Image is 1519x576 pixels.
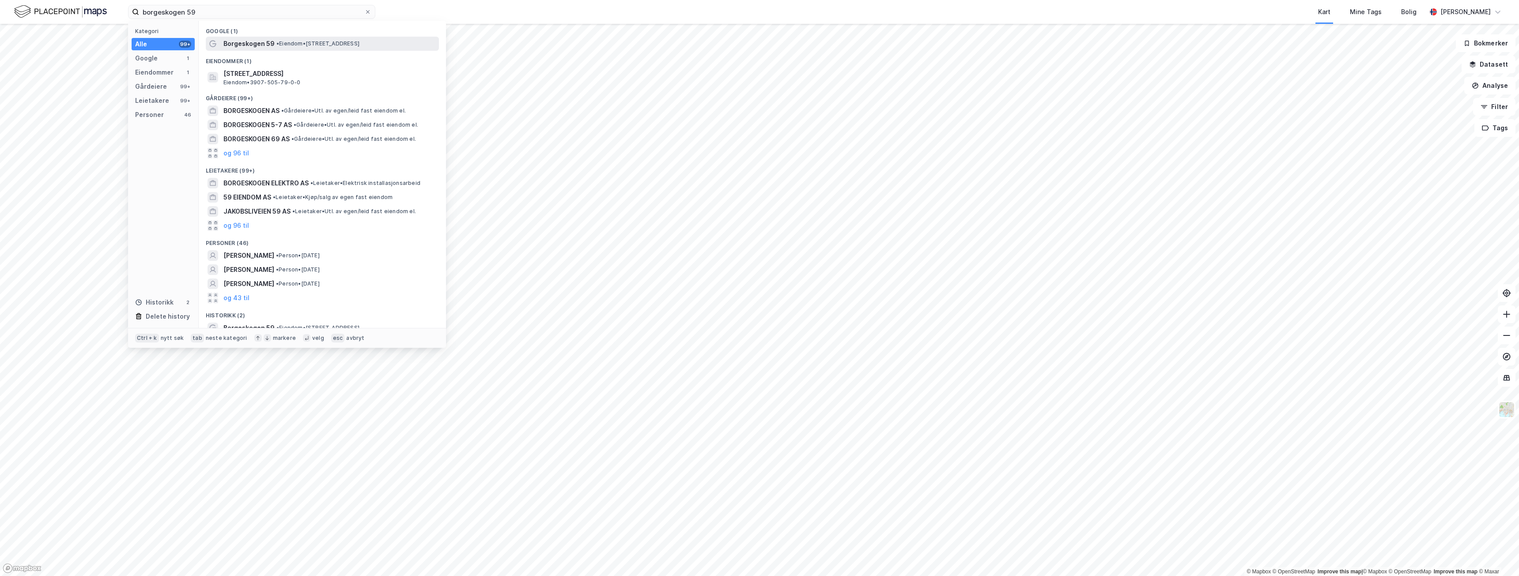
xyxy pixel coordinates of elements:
[291,136,294,142] span: •
[135,109,164,120] div: Personer
[276,252,320,259] span: Person • [DATE]
[135,81,167,92] div: Gårdeiere
[346,335,364,342] div: avbryt
[223,79,301,86] span: Eiendom • 3907-505-79-0-0
[276,324,359,331] span: Eiendom • [STREET_ADDRESS]
[223,38,275,49] span: Borgeskogen 59
[223,206,291,217] span: JAKOBSLIVEIEN 59 AS
[223,178,309,188] span: BORGESKOGEN ELEKTRO AS
[135,28,195,34] div: Kategori
[199,160,446,176] div: Leietakere (99+)
[1464,77,1515,94] button: Analyse
[223,120,292,130] span: BORGESKOGEN 5-7 AS
[199,305,446,321] div: Historikk (2)
[184,69,191,76] div: 1
[310,180,420,187] span: Leietaker • Elektrisk installasjonsarbeid
[223,192,271,203] span: 59 EIENDOM AS
[179,83,191,90] div: 99+
[276,40,359,47] span: Eiendom • [STREET_ADDRESS]
[292,208,416,215] span: Leietaker • Utl. av egen/leid fast eiendom el.
[1473,98,1515,116] button: Filter
[223,293,249,303] button: og 43 til
[273,194,393,201] span: Leietaker • Kjøp/salg av egen fast eiendom
[1363,568,1387,575] a: Mapbox
[276,280,320,287] span: Person • [DATE]
[292,208,295,215] span: •
[276,280,279,287] span: •
[184,299,191,306] div: 2
[199,233,446,248] div: Personer (46)
[199,88,446,104] div: Gårdeiere (99+)
[146,311,190,322] div: Delete history
[1456,34,1515,52] button: Bokmerker
[223,264,274,275] span: [PERSON_NAME]
[1440,7,1491,17] div: [PERSON_NAME]
[206,335,247,342] div: neste kategori
[199,51,446,67] div: Eiendommer (1)
[1247,568,1271,575] a: Mapbox
[223,134,290,144] span: BORGESKOGEN 69 AS
[276,40,279,47] span: •
[281,107,284,114] span: •
[184,111,191,118] div: 46
[139,5,364,19] input: Søk på adresse, matrikkel, gårdeiere, leietakere eller personer
[1474,119,1515,137] button: Tags
[276,324,279,331] span: •
[312,335,324,342] div: velg
[223,323,275,333] span: Borgeskogen 59
[1318,7,1330,17] div: Kart
[1350,7,1382,17] div: Mine Tags
[276,266,320,273] span: Person • [DATE]
[1401,7,1417,17] div: Bolig
[276,266,279,273] span: •
[223,220,249,231] button: og 96 til
[135,334,159,343] div: Ctrl + k
[294,121,296,128] span: •
[179,97,191,104] div: 99+
[331,334,345,343] div: esc
[1498,401,1515,418] img: Z
[310,180,313,186] span: •
[3,563,42,573] a: Mapbox homepage
[223,148,249,158] button: og 96 til
[161,335,184,342] div: nytt søk
[1273,568,1315,575] a: OpenStreetMap
[179,41,191,48] div: 99+
[191,334,204,343] div: tab
[1462,56,1515,73] button: Datasett
[223,68,435,79] span: [STREET_ADDRESS]
[14,4,107,19] img: logo.f888ab2527a4732fd821a326f86c7f29.svg
[1475,534,1519,576] iframe: Chat Widget
[281,107,406,114] span: Gårdeiere • Utl. av egen/leid fast eiendom el.
[223,105,280,116] span: BORGESKOGEN AS
[135,53,158,64] div: Google
[199,21,446,37] div: Google (1)
[135,67,174,78] div: Eiendommer
[135,297,174,308] div: Historikk
[1434,568,1477,575] a: Improve this map
[135,39,147,49] div: Alle
[1247,567,1499,576] div: |
[223,279,274,289] span: [PERSON_NAME]
[223,250,274,261] span: [PERSON_NAME]
[1318,568,1361,575] a: Improve this map
[273,335,296,342] div: markere
[184,55,191,62] div: 1
[135,95,169,106] div: Leietakere
[294,121,418,128] span: Gårdeiere • Utl. av egen/leid fast eiendom el.
[276,252,279,259] span: •
[291,136,416,143] span: Gårdeiere • Utl. av egen/leid fast eiendom el.
[1389,568,1432,575] a: OpenStreetMap
[273,194,276,200] span: •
